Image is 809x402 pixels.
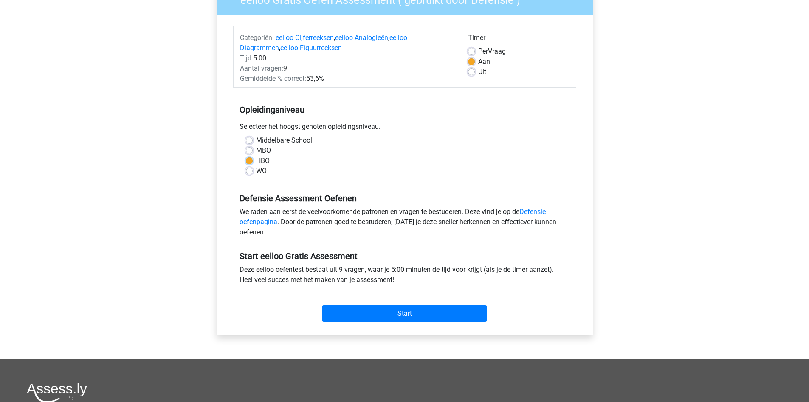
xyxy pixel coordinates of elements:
label: Middelbare School [256,135,312,145]
label: Aan [478,57,490,67]
h5: Start eelloo Gratis Assessment [240,251,570,261]
div: 53,6% [234,74,462,84]
label: Uit [478,67,486,77]
div: We raden aan eerst de veelvoorkomende patronen en vragen te bestuderen. Deze vind je op de . Door... [233,207,576,241]
label: WO [256,166,267,176]
span: Tijd: [240,54,253,62]
label: MBO [256,145,271,156]
label: Vraag [478,46,506,57]
span: Per [478,47,488,55]
div: 5:00 [234,53,462,63]
input: Start [322,305,487,322]
div: Deze eelloo oefentest bestaat uit 9 vragen, waar je 5:00 minuten de tijd voor krijgt (als je de t... [233,265,576,288]
div: , , , [234,33,462,53]
span: Categoriën: [240,34,274,42]
span: Aantal vragen: [240,64,283,72]
div: Timer [468,33,569,46]
div: 9 [234,63,462,74]
label: HBO [256,156,270,166]
span: Gemiddelde % correct: [240,74,306,83]
a: eelloo Cijferreeksen [276,34,334,42]
h5: Opleidingsniveau [240,101,570,118]
h5: Defensie Assessment Oefenen [240,193,570,203]
a: eelloo Analogieën [335,34,388,42]
div: Selecteer het hoogst genoten opleidingsniveau. [233,122,576,135]
a: eelloo Figuurreeksen [280,44,342,52]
